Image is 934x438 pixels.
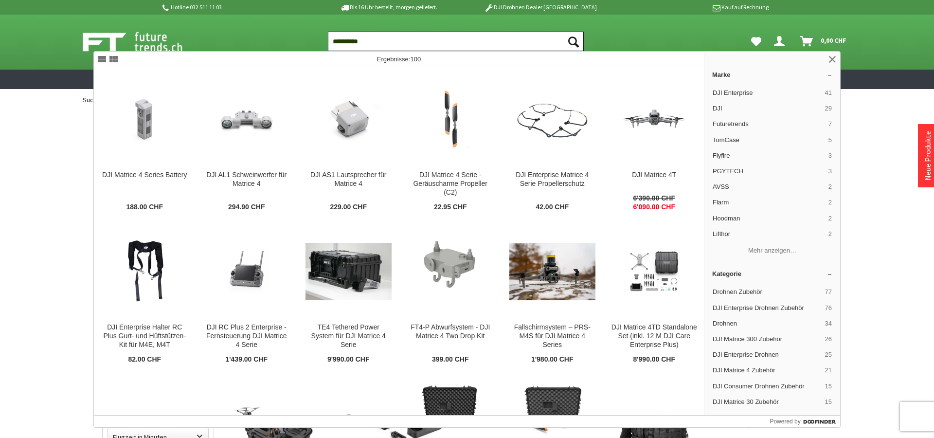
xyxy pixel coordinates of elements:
div: Fallschirmsystem – PRS-M4S für DJI Matrice 4 Series [509,323,595,349]
img: Shop Futuretrends - zur Startseite wechseln [83,30,204,54]
span: Drohnen Zubehör [713,288,821,296]
span: AVSS [713,182,825,191]
span: DJI Enterprise Drohnen [713,350,821,359]
p: Kauf auf Rechnung [616,1,768,13]
img: DJI Matrice 4TD Standalone Set (inkl. 12 M DJI Care Enterprise Plus) [611,240,698,302]
span: Suchergebnis für dji mavic 3 thermal [83,95,188,104]
div: TE4 Tethered Power System für DJI Matrice 4 Serie [305,323,392,349]
span: Powered by [770,417,800,426]
span: Hoodman [713,214,825,223]
img: DJI Matrice 4 Series Battery [102,91,188,148]
a: DJI Matrice 4 Series Battery DJI Matrice 4 Series Battery 188.00 CHF [94,68,196,219]
a: DJI Matrice 4TD Standalone Set (inkl. 12 M DJI Care Enterprise Plus) DJI Matrice 4TD Standalone S... [604,220,705,372]
span: 7 [828,120,832,128]
a: Kategorie [704,266,840,281]
span: 0,00 CHF [821,33,846,48]
img: Fallschirmsystem – PRS-M4S für DJI Matrice 4 Series [509,229,595,315]
span: 1'439.00 CHF [225,355,268,364]
span: 8'990.00 CHF [633,355,675,364]
img: FT4-P Abwurfsystem - DJI Matrice 4 Two Drop Kit [421,228,480,315]
span: 229.00 CHF [330,203,367,212]
span: 9'990.00 CHF [327,355,370,364]
a: Dein Konto [770,32,792,51]
div: DJI Matrice 4 Serie - Geräuscharme Propeller (C2) [408,171,494,197]
div: DJI AL1 Schweinwerfer für Matrice 4 [204,171,290,188]
a: Warenkorb [796,32,851,51]
div: DJI RC Plus 2 Enterprise - Fernsteuerung DJI Matrice 4 Serie [204,323,290,349]
a: DJI AS1 Lautsprecher für Matrice 4 DJI AS1 Lautsprecher für Matrice 4 229.00 CHF [298,68,399,219]
p: DJI Drohnen Dealer [GEOGRAPHIC_DATA] [465,1,616,13]
span: 2 [828,214,832,223]
span: DJI Matrice 30 Zubehör [713,398,821,406]
a: Fallschirmsystem – PRS-M4S für DJI Matrice 4 Series Fallschirmsystem – PRS-M4S für DJI Matrice 4 ... [502,220,603,372]
span: 76 [825,304,832,312]
span: 15 [825,382,832,391]
span: 294.90 CHF [228,203,265,212]
span: 13 [825,413,832,422]
span: 2 [828,182,832,191]
span: DJI Enterprise Drohnen Zubehör [713,304,821,312]
span: 3 [828,167,832,176]
div: DJI Enterprise Matrice 4 Serie Propellerschutz [509,171,595,188]
span: 26 [825,335,832,344]
a: DJI Matrice 4 Serie - Geräuscharme Propeller (C2) DJI Matrice 4 Serie - Geräuscharme Propeller (C... [400,68,502,219]
span: 3 [828,151,832,160]
img: DJI Enterprise Halter RC Plus Gurt- und Hüftstützen-Kit für M4E, M4T [102,239,188,304]
span: Drohnen [713,319,821,328]
span: 29 [825,104,832,113]
p: Bis 16 Uhr bestellt, morgen geliefert. [312,1,464,13]
a: DJI Enterprise Halter RC Plus Gurt- und Hüftstützen-Kit für M4E, M4T DJI Enterprise Halter RC Plu... [94,220,196,372]
span: 41 [825,89,832,97]
span: 6'090.00 CHF [633,203,675,212]
span: 5 [828,136,832,145]
span: DJI [713,104,821,113]
span: PGYTECH [713,167,825,176]
span: DJI Consumer Drohnen Zubehör [713,382,821,391]
span: 42.00 CHF [536,203,569,212]
span: 22.95 CHF [434,203,467,212]
a: TE4 Tethered Power System für DJI Matrice 4 Serie TE4 Tethered Power System für DJI Matrice 4 Ser... [298,220,399,372]
a: Meine Favoriten [746,32,766,51]
input: Produkt, Marke, Kategorie, EAN, Artikelnummer… [328,32,584,51]
span: 21 [825,366,832,375]
span: 77 [825,288,832,296]
span: Flarm [713,198,825,207]
span: Lifthor [713,230,825,238]
img: DJI AS1 Lautsprecher für Matrice 4 [305,91,392,148]
a: DJI Enterprise Matrice 4 Serie Propellerschutz DJI Enterprise Matrice 4 Serie Propellerschutz 42.... [502,68,603,219]
span: DJI Matrice 4 Zubehör [713,366,821,375]
img: TE4 Tethered Power System für DJI Matrice 4 Serie [305,243,392,300]
span: 6'390.00 CHF [633,194,675,203]
a: DJI RC Plus 2 Enterprise - Fernsteuerung DJI Matrice 4 Serie DJI RC Plus 2 Enterprise - Fernsteue... [196,220,298,372]
span: 1'980.00 CHF [531,355,574,364]
span: 100 [410,55,421,63]
span: 34 [825,319,832,328]
img: DJI Enterprise Matrice 4 Serie Propellerschutz [509,92,595,146]
span: DJI Matrice 200 Zubehör [713,413,821,422]
span: 188.00 CHF [126,203,163,212]
a: Marke [704,67,840,82]
p: Hotline 032 511 11 03 [161,1,312,13]
span: 399.00 CHF [432,355,468,364]
span: 2 [828,230,832,238]
div: DJI Matrice 4TD Standalone Set (inkl. 12 M DJI Care Enterprise Plus) [611,323,698,349]
span: Ergebnisse: [377,55,421,63]
a: DJI AL1 Schweinwerfer für Matrice 4 DJI AL1 Schweinwerfer für Matrice 4 294.90 CHF [196,68,298,219]
a: FT4-P Abwurfsystem - DJI Matrice 4 Two Drop Kit FT4-P Abwurfsystem - DJI Matrice 4 Two Drop Kit 3... [400,220,502,372]
span: 2 [828,198,832,207]
img: DJI Matrice 4 Serie - Geräuscharme Propeller (C2) [408,87,494,151]
img: DJI AL1 Schweinwerfer für Matrice 4 [204,91,290,148]
span: 82.00 CHF [128,355,161,364]
div: DJI Matrice 4T [611,171,698,180]
div: FT4-P Abwurfsystem - DJI Matrice 4 Two Drop Kit [408,323,494,341]
span: TomCase [713,136,825,145]
span: 15 [825,398,832,406]
button: Suchen [563,32,584,51]
span: 25 [825,350,832,359]
div: DJI Enterprise Halter RC Plus Gurt- und Hüftstützen-Kit für M4E, M4T [102,323,188,349]
span: Flyfire [713,151,825,160]
a: Neue Produkte [923,131,933,181]
span: DJI Matrice 300 Zubehör [713,335,821,344]
span: Futuretrends [713,120,825,128]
